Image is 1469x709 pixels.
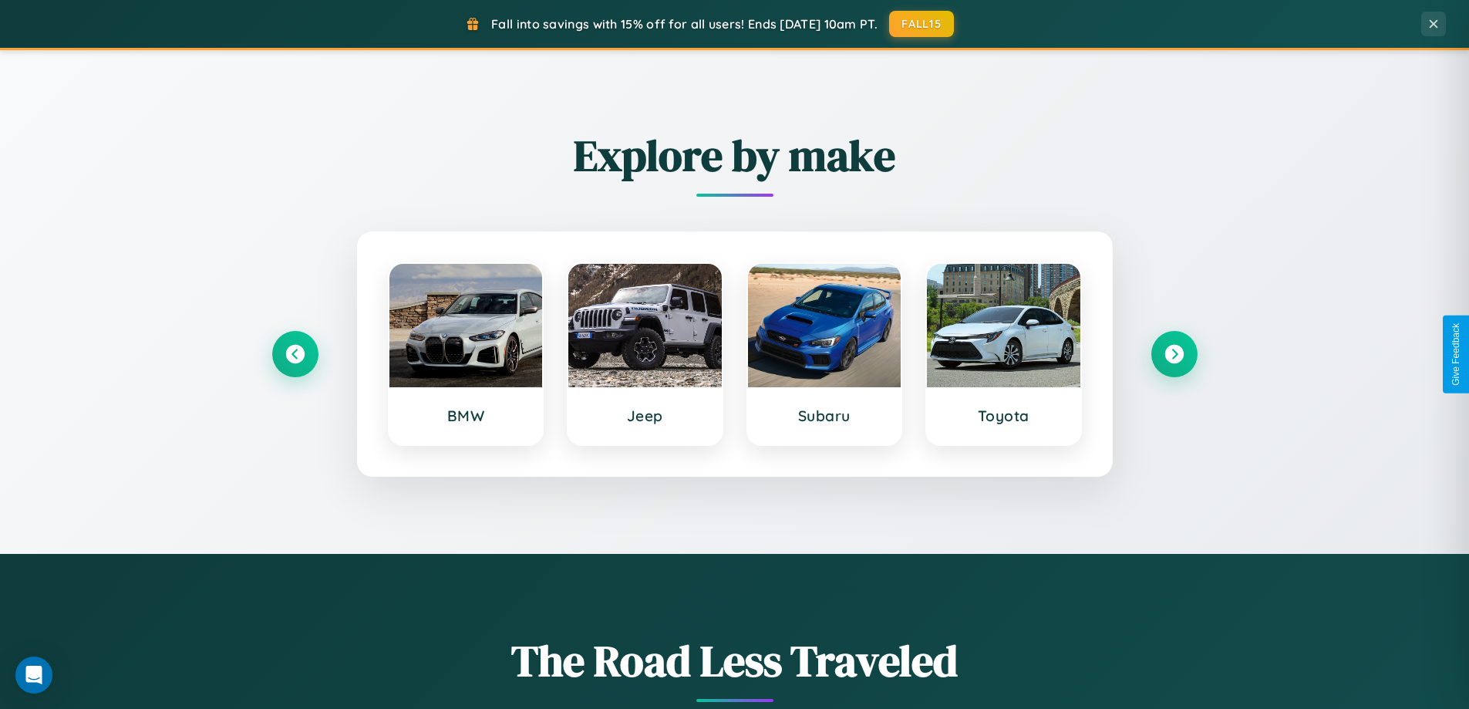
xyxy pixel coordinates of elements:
[1450,323,1461,386] div: Give Feedback
[889,11,954,37] button: FALL15
[491,16,878,32] span: Fall into savings with 15% off for all users! Ends [DATE] 10am PT.
[272,126,1198,185] h2: Explore by make
[584,407,706,425] h3: Jeep
[15,657,52,694] div: Open Intercom Messenger
[405,407,527,425] h3: BMW
[763,407,886,425] h3: Subaru
[272,631,1198,690] h1: The Road Less Traveled
[942,407,1065,425] h3: Toyota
